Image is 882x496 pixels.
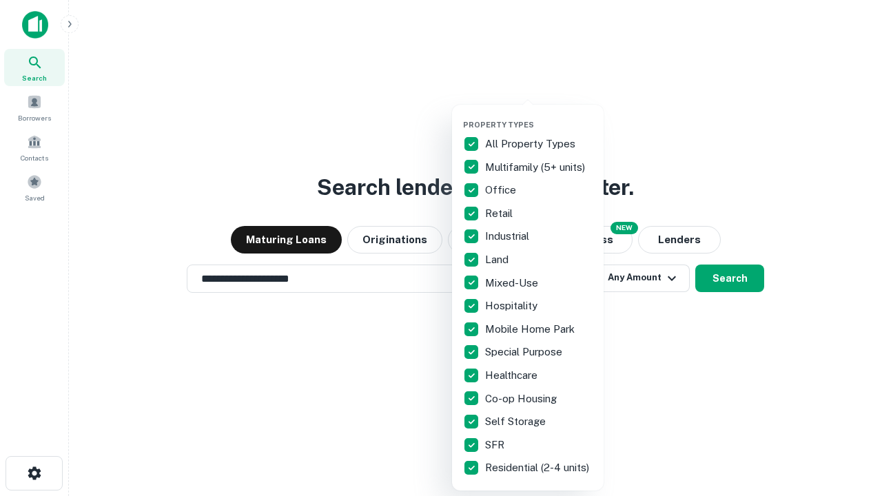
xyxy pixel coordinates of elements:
iframe: Chat Widget [813,386,882,452]
span: Property Types [463,121,534,129]
p: Land [485,251,511,268]
p: Mixed-Use [485,275,541,291]
p: Special Purpose [485,344,565,360]
p: All Property Types [485,136,578,152]
p: SFR [485,437,507,453]
p: Healthcare [485,367,540,384]
p: Mobile Home Park [485,321,577,338]
p: Office [485,182,519,198]
p: Co-op Housing [485,391,560,407]
p: Industrial [485,228,532,245]
p: Residential (2-4 units) [485,459,592,476]
p: Hospitality [485,298,540,314]
p: Multifamily (5+ units) [485,159,588,176]
p: Self Storage [485,413,548,430]
p: Retail [485,205,515,222]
